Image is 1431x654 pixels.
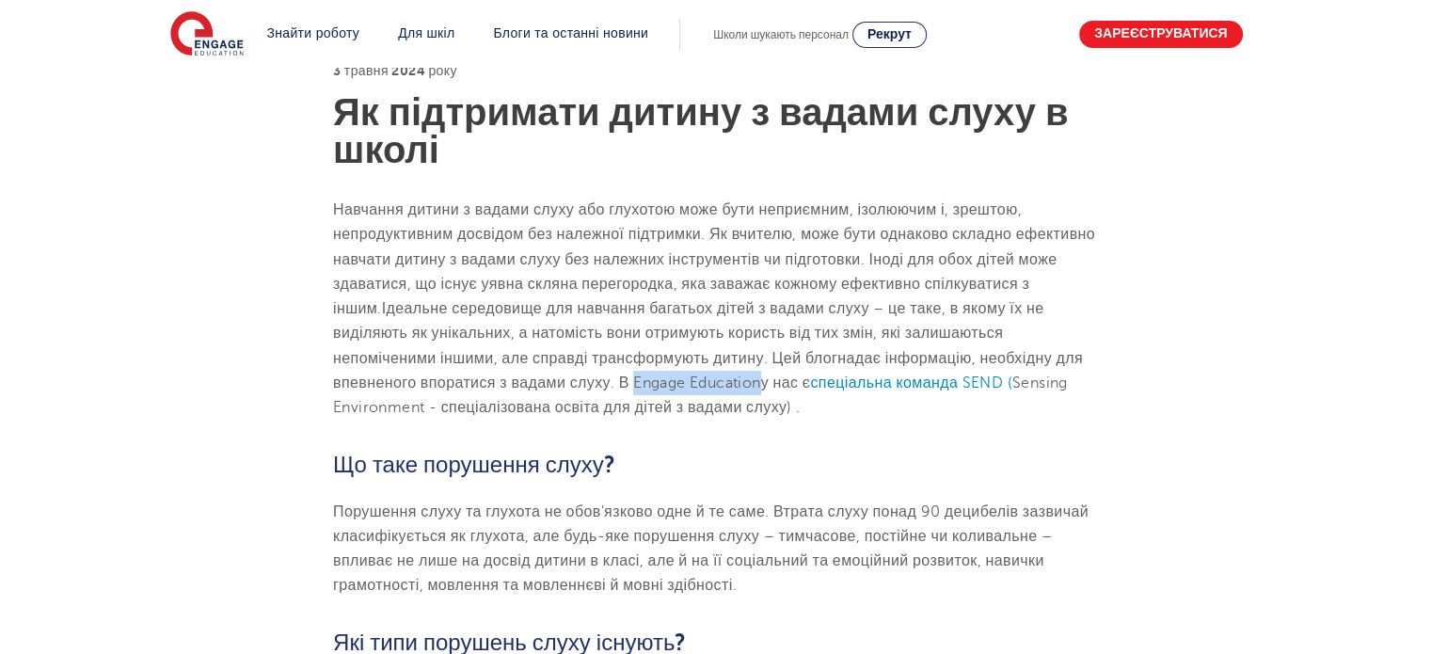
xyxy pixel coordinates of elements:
[1079,21,1242,48] a: Зареєструватися
[333,452,615,478] font: Що таке порушення слуху?
[333,300,1043,367] font: Ідеальне середовище для навчання багатьох дітей з вадами слуху – це таке, в якому їх не виділяють...
[333,503,1089,595] font: Порушення слуху та глухота не обов'язково одне й те саме. Втрата слуху понад 90 децибелів зазвича...
[333,350,1083,391] font: надає інформацію, необхідну для впевненого впоратися з вадами слуху
[170,11,244,58] img: Залучення освіти
[761,375,811,391] font: у нас є
[333,201,1095,317] font: Навчання дитини з вадами слуху або глухотою може бути неприємним, ізолюючим і, зрештою, непродукт...
[852,22,927,48] a: Рекрут
[867,27,912,41] font: Рекрут
[713,28,849,41] font: Школи шукають персонал
[1094,27,1227,41] font: Зареєструватися
[810,375,1012,391] a: спеціальна команда SEND (
[611,375,761,391] font: . В Engage Education
[493,26,648,40] a: Блоги та останні новини
[267,26,360,40] a: Знайти роботу
[333,91,1069,171] font: Як підтримати дитину з вадами слуху в школі
[333,63,457,78] font: 3 травня 2024 року
[398,26,454,40] a: Для шкіл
